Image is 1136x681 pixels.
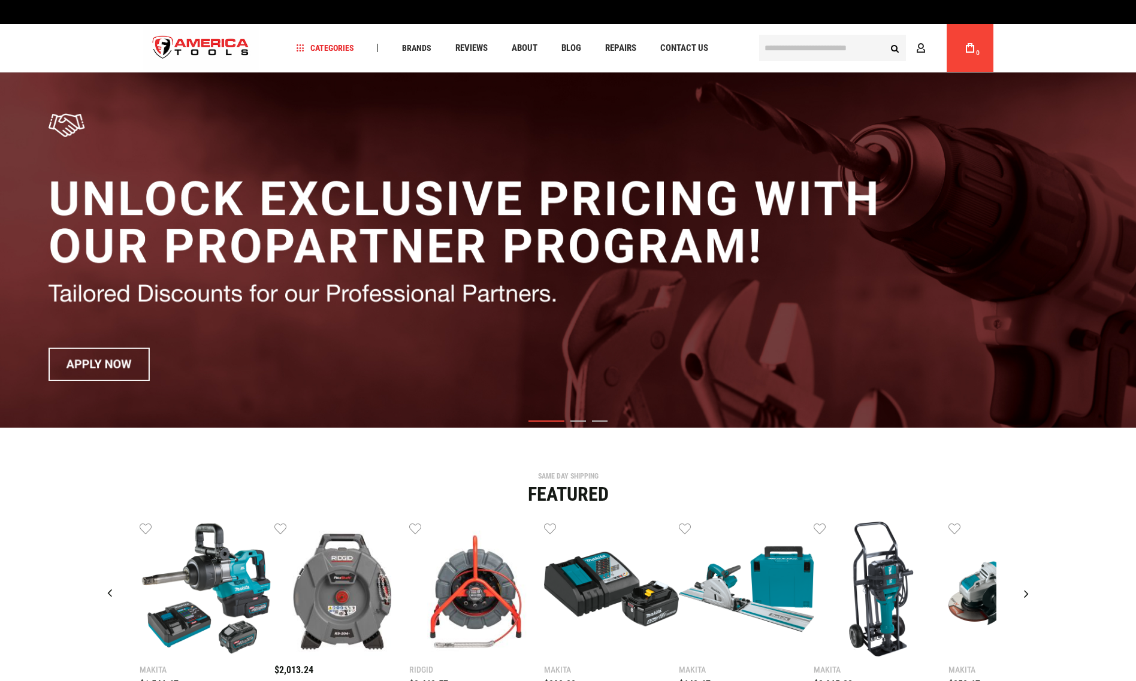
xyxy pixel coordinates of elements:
img: MAKITA SP6000J1 6-1/2" PLUNGE CIRCULAR SAW, 55" GUIDE RAIL, 12 AMP, ELECTRIC BRAKE, CASE [679,522,814,656]
img: RIDGID 76883 SEESNAKE® MINI PRO [409,522,544,656]
a: Brands [397,40,437,56]
button: Search [883,37,906,59]
span: Contact Us [660,44,708,53]
span: $2,013.24 [274,664,313,676]
a: RIDGID 76198 FLEXSHAFT™, K9-204+ FOR 2-4 [274,522,409,659]
span: Brands [402,44,431,52]
a: Makita GWT10T 40V max XGT® Brushless Cordless 4‑Sp. High‑Torque 1" Sq. Drive D‑Handle Extended An... [140,522,274,659]
div: Makita [679,665,814,674]
a: MAKITA GA5080 5" X-LOCK SJS™ ANGLE GRINDER, 13 AMP, 5/8"-11, NO LOCK-OFF, LOCK-ON [948,522,1083,659]
div: Makita [544,665,679,674]
a: Reviews [450,40,493,56]
span: Categories [297,44,354,52]
img: America Tools [143,26,259,71]
a: RIDGID 76883 SEESNAKE® MINI PRO [409,522,544,659]
img: Makita GWT10T 40V max XGT® Brushless Cordless 4‑Sp. High‑Torque 1" Sq. Drive D‑Handle Extended An... [140,522,274,656]
a: MAKITA HM1812X3 70 LB. ADVANCED AVT® BREAKER HAMMER, 1-1/8" HEX, 4-PIECE STEEL SET, PREMIUM CART [814,522,948,659]
img: MAKITA GA5080 5" X-LOCK SJS™ ANGLE GRINDER, 13 AMP, 5/8"-11, NO LOCK-OFF, LOCK-ON [948,522,1083,656]
a: Blog [556,40,587,56]
a: Categories [291,40,359,56]
span: About [512,44,537,53]
div: Makita [814,665,948,674]
img: RIDGID 76198 FLEXSHAFT™, K9-204+ FOR 2-4 [274,522,409,656]
span: Repairs [605,44,636,53]
a: MAKITA SP6000J1 6-1/2" PLUNGE CIRCULAR SAW, 55" GUIDE RAIL, 12 AMP, ELECTRIC BRAKE, CASE [679,522,814,659]
a: 0 [959,24,981,72]
div: Featured [140,485,996,504]
span: Blog [561,44,581,53]
img: MAKITA HM1812X3 70 LB. ADVANCED AVT® BREAKER HAMMER, 1-1/8" HEX, 4-PIECE STEEL SET, PREMIUM CART [814,522,948,656]
a: store logo [143,26,259,71]
a: Repairs [600,40,642,56]
div: Makita [948,665,1083,674]
img: MAKITA BL1840BDC1 18V LXT® LITHIUM-ION BATTERY AND CHARGER STARTER PACK, BL1840B, DC18RC (4.0AH) [544,522,679,656]
div: Makita [140,665,274,674]
div: SAME DAY SHIPPING [140,473,996,480]
a: Contact Us [655,40,714,56]
span: 0 [976,50,980,56]
a: About [506,40,543,56]
div: Ridgid [409,665,544,674]
a: MAKITA BL1840BDC1 18V LXT® LITHIUM-ION BATTERY AND CHARGER STARTER PACK, BL1840B, DC18RC (4.0AH) [544,522,679,659]
span: Reviews [455,44,488,53]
